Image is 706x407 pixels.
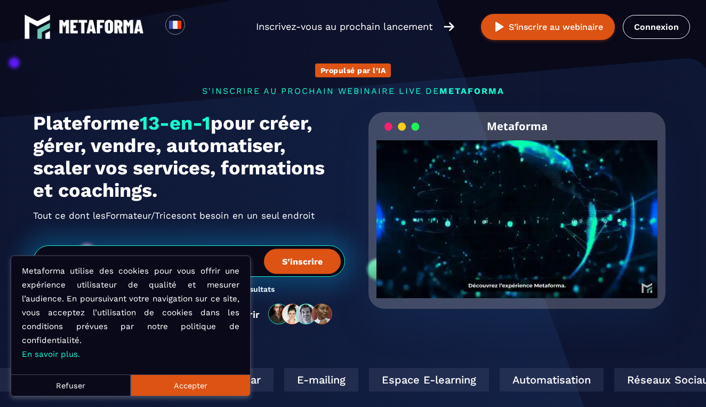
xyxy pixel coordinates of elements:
[131,374,250,396] button: Accepter
[284,368,358,392] div: E-mailing
[444,21,454,33] img: arrow-right
[194,20,202,33] input: Search for option
[22,349,80,359] a: En savoir plus.
[500,368,604,392] div: Automatisation
[33,207,345,224] h2: Tout ce dont les ont besoin en un seul endroit
[22,264,239,361] p: Metaforma utilise des cookies pour vous offrir une expérience utilisateur de qualité et mesurer l...
[493,20,506,34] img: play
[256,19,433,34] p: Inscrivez-vous au prochain lancement
[33,86,673,96] p: s'inscrire au prochain webinaire live de
[33,112,345,202] h1: Plateforme pour créer, gérer, vendre, automatiser, scaler vos services, formations et coachings.
[11,374,131,396] button: Refuser
[487,112,548,140] h2: Metaforma
[106,207,181,224] span: Formateur/Trices
[59,20,144,34] img: logo
[384,122,420,132] img: loading
[376,140,657,281] video: Your browser does not support the video tag.
[481,14,615,40] button: S’inscrire au webinaire
[369,368,489,392] div: Espace E-learning
[169,18,182,31] img: fr
[185,15,211,38] div: Search for option
[24,13,51,40] img: logo
[265,303,336,325] img: community-people
[623,15,690,39] a: Connexion
[320,66,386,75] p: Propulsé par l'IA
[140,112,211,134] span: 13-en-1
[264,249,341,274] button: S’inscrire
[439,86,504,96] span: METAFORMA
